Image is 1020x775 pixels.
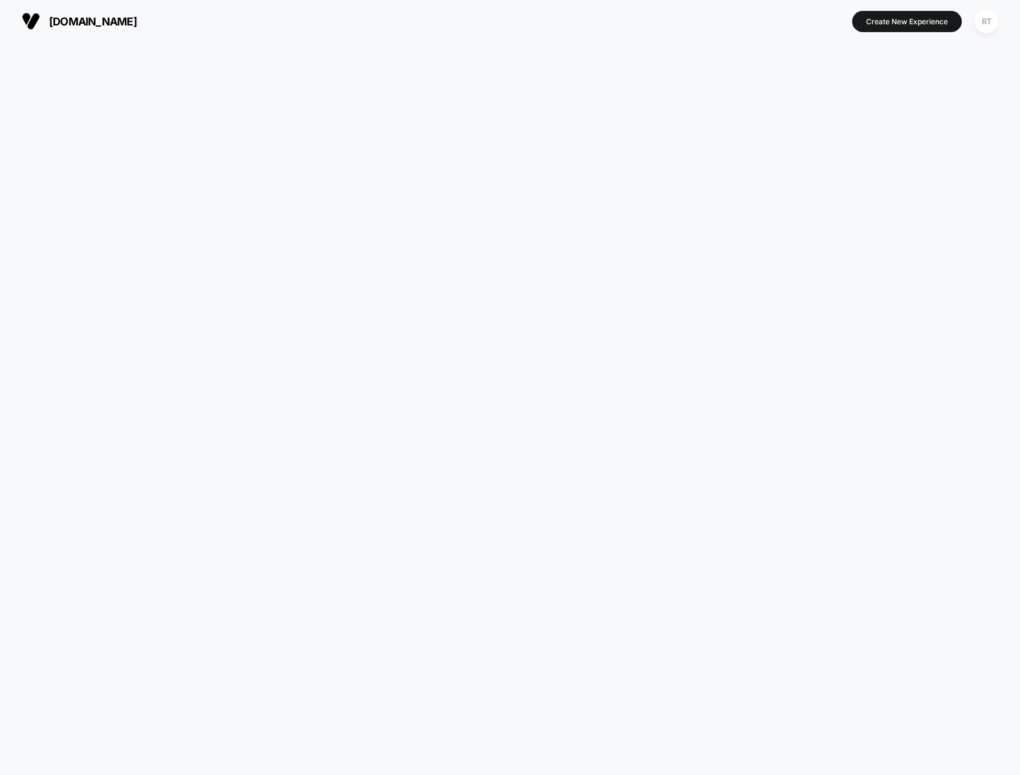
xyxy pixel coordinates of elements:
button: Create New Experience [852,11,962,32]
button: RT [971,9,1002,34]
div: RT [975,10,998,33]
img: Visually logo [22,12,40,30]
button: [DOMAIN_NAME] [18,12,141,31]
span: [DOMAIN_NAME] [49,15,137,28]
